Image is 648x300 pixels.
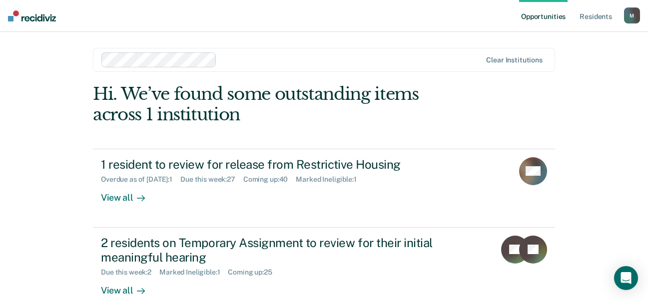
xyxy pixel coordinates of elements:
[101,184,157,203] div: View all
[101,157,452,172] div: 1 resident to review for release from Restrictive Housing
[101,268,159,277] div: Due this week : 2
[8,10,56,21] img: Recidiviz
[101,175,180,184] div: Overdue as of [DATE] : 1
[486,56,543,64] div: Clear institutions
[93,84,463,125] div: Hi. We’ve found some outstanding items across 1 institution
[101,277,157,296] div: View all
[93,149,555,228] a: 1 resident to review for release from Restrictive HousingOverdue as of [DATE]:1Due this week:27Co...
[614,266,638,290] div: Open Intercom Messenger
[243,175,296,184] div: Coming up : 40
[180,175,243,184] div: Due this week : 27
[159,268,228,277] div: Marked Ineligible : 1
[228,268,280,277] div: Coming up : 25
[296,175,364,184] div: Marked Ineligible : 1
[624,7,640,23] button: M
[101,236,452,265] div: 2 residents on Temporary Assignment to review for their initial meaningful hearing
